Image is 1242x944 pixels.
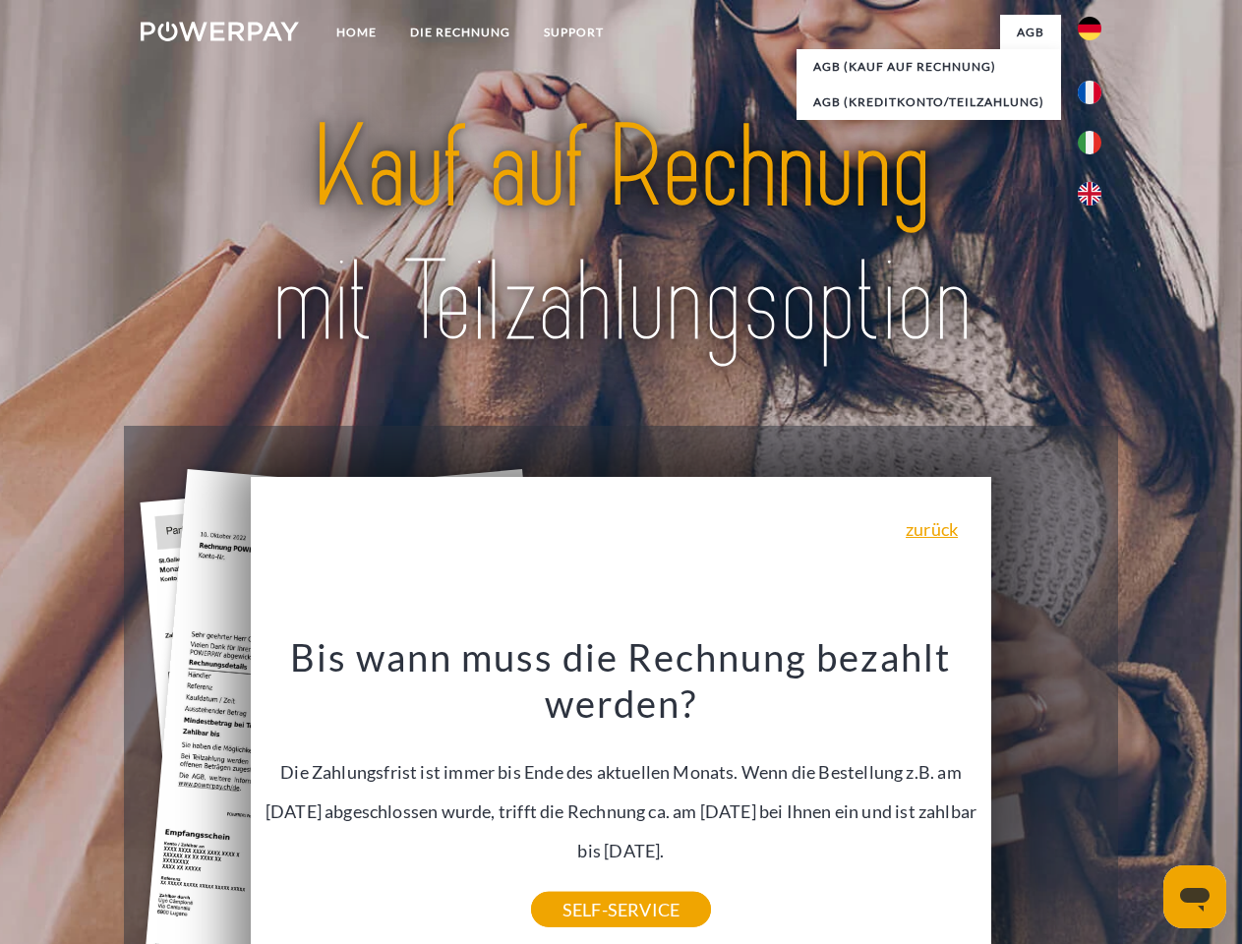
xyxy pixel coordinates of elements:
[188,94,1054,377] img: title-powerpay_de.svg
[263,633,980,910] div: Die Zahlungsfrist ist immer bis Ende des aktuellen Monats. Wenn die Bestellung z.B. am [DATE] abg...
[141,22,299,41] img: logo-powerpay-white.svg
[531,892,711,927] a: SELF-SERVICE
[393,15,527,50] a: DIE RECHNUNG
[1078,17,1101,40] img: de
[906,520,958,538] a: zurück
[1078,182,1101,206] img: en
[1078,131,1101,154] img: it
[527,15,621,50] a: SUPPORT
[797,49,1061,85] a: AGB (Kauf auf Rechnung)
[1163,865,1226,928] iframe: Schaltfläche zum Öffnen des Messaging-Fensters
[320,15,393,50] a: Home
[797,85,1061,120] a: AGB (Kreditkonto/Teilzahlung)
[1078,81,1101,104] img: fr
[263,633,980,728] h3: Bis wann muss die Rechnung bezahlt werden?
[1000,15,1061,50] a: agb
